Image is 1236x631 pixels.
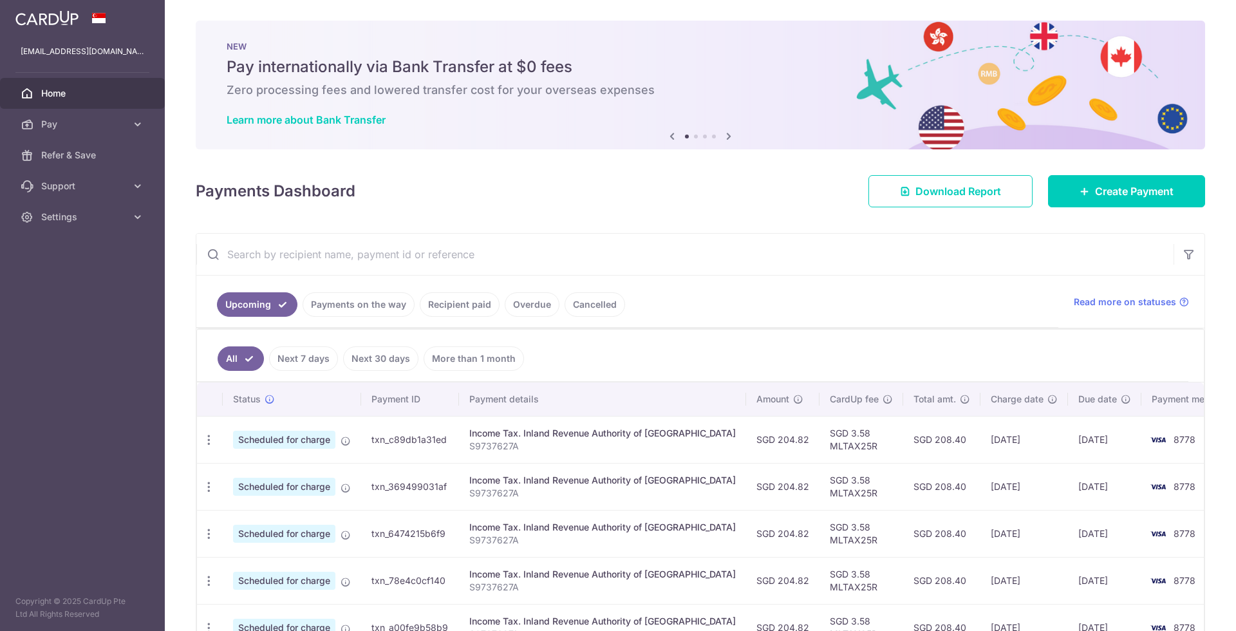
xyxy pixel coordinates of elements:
[227,57,1174,77] h5: Pay internationally via Bank Transfer at $0 fees
[420,292,500,317] a: Recipient paid
[233,478,335,496] span: Scheduled for charge
[361,416,459,463] td: txn_c89db1a31ed
[361,463,459,510] td: txn_369499031af
[980,416,1068,463] td: [DATE]
[903,463,980,510] td: SGD 208.40
[469,427,736,440] div: Income Tax. Inland Revenue Authority of [GEOGRAPHIC_DATA]
[233,572,335,590] span: Scheduled for charge
[459,382,746,416] th: Payment details
[830,393,879,406] span: CardUp fee
[868,175,1033,207] a: Download Report
[1174,434,1195,445] span: 8778
[21,45,144,58] p: [EMAIL_ADDRESS][DOMAIN_NAME]
[1048,175,1205,207] a: Create Payment
[1145,479,1171,494] img: Bank Card
[469,487,736,500] p: S9737627A
[41,149,126,162] span: Refer & Save
[1068,510,1141,557] td: [DATE]
[980,557,1068,604] td: [DATE]
[41,87,126,100] span: Home
[217,292,297,317] a: Upcoming
[227,41,1174,52] p: NEW
[505,292,559,317] a: Overdue
[1074,296,1189,308] a: Read more on statuses
[218,346,264,371] a: All
[1068,416,1141,463] td: [DATE]
[903,416,980,463] td: SGD 208.40
[1174,481,1195,492] span: 8778
[903,510,980,557] td: SGD 208.40
[361,557,459,604] td: txn_78e4c0cf140
[746,416,819,463] td: SGD 204.82
[1145,526,1171,542] img: Bank Card
[233,525,335,543] span: Scheduled for charge
[469,474,736,487] div: Income Tax. Inland Revenue Authority of [GEOGRAPHIC_DATA]
[196,234,1174,275] input: Search by recipient name, payment id or reference
[424,346,524,371] a: More than 1 month
[1145,573,1171,589] img: Bank Card
[1095,184,1174,199] span: Create Payment
[819,463,903,510] td: SGD 3.58 MLTAX25R
[980,463,1068,510] td: [DATE]
[227,113,386,126] a: Learn more about Bank Transfer
[227,82,1174,98] h6: Zero processing fees and lowered transfer cost for your overseas expenses
[819,416,903,463] td: SGD 3.58 MLTAX25R
[819,510,903,557] td: SGD 3.58 MLTAX25R
[913,393,956,406] span: Total amt.
[1068,463,1141,510] td: [DATE]
[469,521,736,534] div: Income Tax. Inland Revenue Authority of [GEOGRAPHIC_DATA]
[361,510,459,557] td: txn_6474215b6f9
[469,615,736,628] div: Income Tax. Inland Revenue Authority of [GEOGRAPHIC_DATA]
[469,581,736,594] p: S9737627A
[196,21,1205,149] img: Bank transfer banner
[746,510,819,557] td: SGD 204.82
[819,557,903,604] td: SGD 3.58 MLTAX25R
[565,292,625,317] a: Cancelled
[469,440,736,453] p: S9737627A
[361,382,459,416] th: Payment ID
[1174,575,1195,586] span: 8778
[303,292,415,317] a: Payments on the way
[269,346,338,371] a: Next 7 days
[1074,296,1176,308] span: Read more on statuses
[41,180,126,193] span: Support
[469,568,736,581] div: Income Tax. Inland Revenue Authority of [GEOGRAPHIC_DATA]
[746,463,819,510] td: SGD 204.82
[915,184,1001,199] span: Download Report
[41,211,126,223] span: Settings
[756,393,789,406] span: Amount
[196,180,355,203] h4: Payments Dashboard
[233,393,261,406] span: Status
[1145,432,1171,447] img: Bank Card
[1078,393,1117,406] span: Due date
[1174,528,1195,539] span: 8778
[991,393,1044,406] span: Charge date
[903,557,980,604] td: SGD 208.40
[41,118,126,131] span: Pay
[469,534,736,547] p: S9737627A
[980,510,1068,557] td: [DATE]
[746,557,819,604] td: SGD 204.82
[343,346,418,371] a: Next 30 days
[233,431,335,449] span: Scheduled for charge
[15,10,79,26] img: CardUp
[1068,557,1141,604] td: [DATE]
